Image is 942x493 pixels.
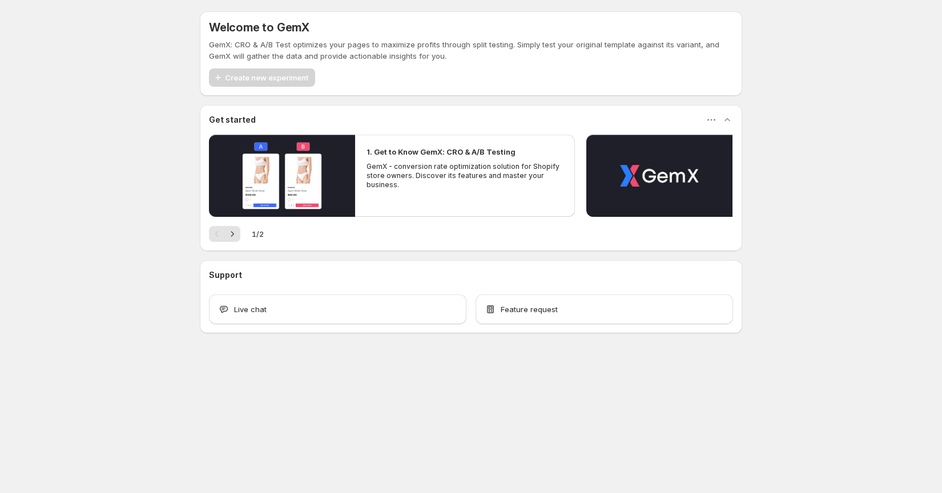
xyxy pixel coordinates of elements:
span: Feature request [501,304,558,315]
p: GemX: CRO & A/B Test optimizes your pages to maximize profits through split testing. Simply test ... [209,39,733,62]
h3: Get started [209,114,256,126]
span: Live chat [234,304,267,315]
h2: 1. Get to Know GemX: CRO & A/B Testing [367,146,516,157]
span: 1 / 2 [252,228,264,240]
h3: Support [209,269,242,281]
button: Play video [586,135,732,217]
button: Next [224,226,240,242]
p: GemX - conversion rate optimization solution for Shopify store owners. Discover its features and ... [367,162,563,189]
h5: Welcome to GemX [209,21,309,34]
nav: Pagination [209,226,240,242]
button: Play video [209,135,355,217]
